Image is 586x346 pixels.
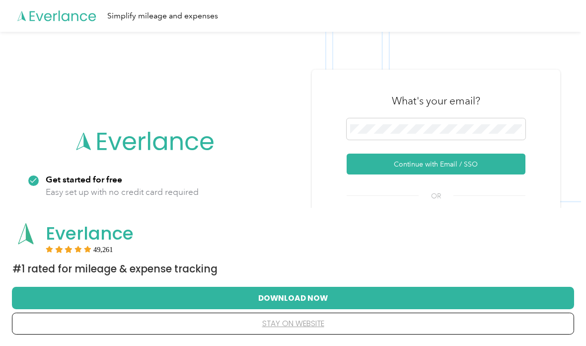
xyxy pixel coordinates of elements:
[107,10,218,22] div: Simplify mileage and expenses
[46,207,183,218] strong: Automatic trip & expense tracking
[46,186,199,198] p: Easy set up with no credit card required
[28,287,558,308] button: Download Now
[419,191,453,201] span: OR
[392,94,480,108] h3: What's your email?
[93,247,113,253] span: User reviews count
[12,220,39,247] img: App logo
[28,313,558,334] button: stay on website
[46,174,122,184] strong: Get started for free
[347,154,525,174] button: Continue with Email / SSO
[46,246,113,253] div: Rating:5 stars
[46,221,134,246] span: Everlance
[12,262,218,276] span: #1 Rated for Mileage & Expense Tracking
